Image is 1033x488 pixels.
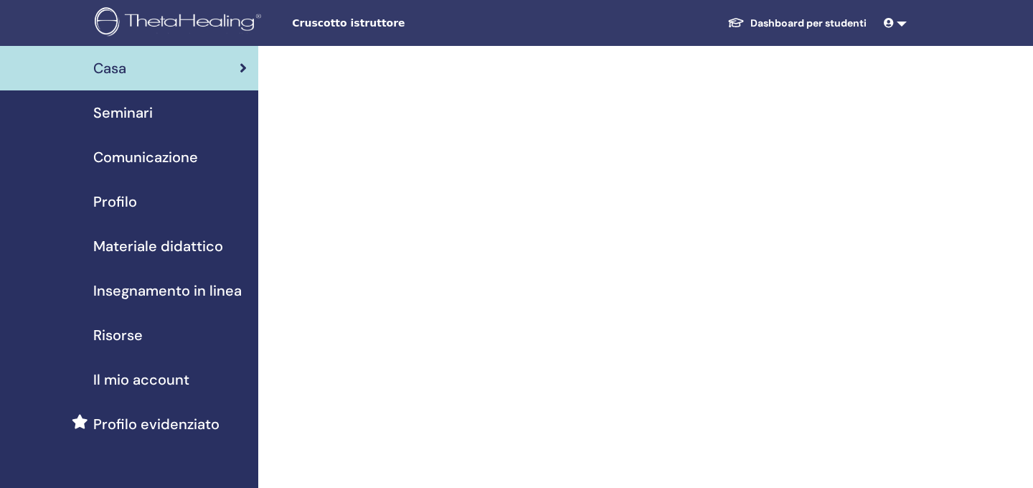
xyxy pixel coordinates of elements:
[93,280,242,301] span: Insegnamento in linea
[93,191,137,212] span: Profilo
[716,10,878,37] a: Dashboard per studenti
[93,57,126,79] span: Casa
[93,413,220,435] span: Profilo evidenziato
[292,16,507,31] span: Cruscotto istruttore
[93,102,153,123] span: Seminari
[95,7,266,39] img: logo.png
[93,235,223,257] span: Materiale didattico
[93,324,143,346] span: Risorse
[727,17,745,29] img: graduation-cap-white.svg
[93,146,198,168] span: Comunicazione
[93,369,189,390] span: Il mio account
